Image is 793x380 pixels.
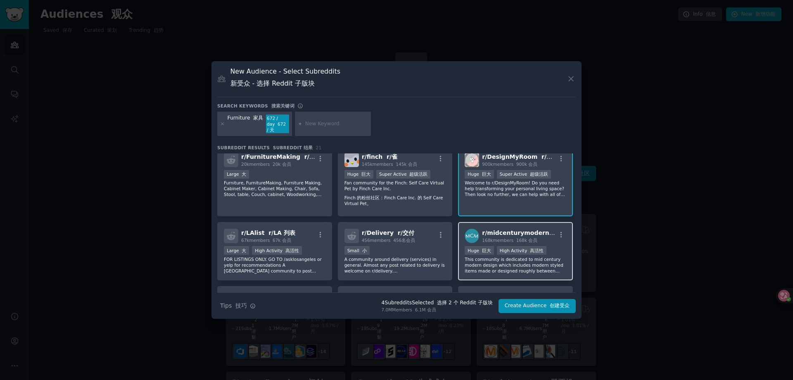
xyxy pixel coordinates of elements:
p: Welcome to r/DesignMyRoom! Do you need help transforming your personal living space? Then look no... [465,180,566,197]
span: r/ Delivery [362,229,414,236]
div: Huge [465,246,494,255]
p: FOR LISTINGS ONLY. GO TO /asklosangeles or yelp for recommendations A [GEOGRAPHIC_DATA] community... [224,256,325,274]
span: Subreddit Results [217,145,313,151]
font: 新受众 - 选择 Reddit 子版块 [230,79,315,87]
font: 高活性 [530,248,544,253]
font: 选择 2 个 Reddit 子版块 [437,300,493,306]
font: 大 [242,172,246,177]
div: Super Active [376,170,430,179]
p: A community around delivery (services) in general. Almost any post related to delivery is welcome... [344,256,446,274]
span: 168k members [482,238,537,243]
font: r/家具制作 [304,153,332,160]
font: 巨大 [482,172,491,177]
span: 67k members [241,238,291,243]
font: 145k 会员 [396,162,417,167]
img: midcenturymodern [465,229,479,243]
span: r/ finch [362,153,397,160]
font: 900k 会员 [516,162,537,167]
p: This community is dedicated to mid century modern design which includes modern styled items made ... [465,256,566,274]
div: Small [344,246,370,255]
font: r/设计我的房间 [541,153,581,160]
span: r/ DesignMyRoom [482,153,581,160]
p: Fan community for the Finch: Self Care Virtual Pet by Finch Care Inc. [344,180,446,210]
img: DesignMyRoom [465,153,479,167]
font: 创建受众 [550,303,570,308]
div: Super Active [497,170,551,179]
div: 672 / day [266,115,289,134]
img: finch [344,153,359,167]
font: 小 [362,248,367,253]
button: Tips 技巧 [217,299,259,313]
p: Furniture, FurnitureMaking, Furniture Making, Cabinet Maker, Cabinet Making, Chair, Sofa, Stool, ... [224,180,325,197]
h3: New Audience - Select Subreddits [230,67,340,91]
font: 超级活跃 [409,172,427,177]
font: 168k 会员 [516,238,537,243]
font: r/交付 [398,229,414,236]
font: 巨大 [482,248,491,253]
font: 巨大 [361,172,370,177]
input: New Keyword [305,120,368,128]
font: 456名会员 [393,238,415,243]
font: 67k 会员 [273,238,291,243]
div: High Activity [252,246,302,255]
font: 6.1M 会员 [415,307,436,312]
font: 家具 [253,115,263,121]
div: 4 Subreddit s Selected [382,299,493,307]
font: 672 / 天 [267,122,286,132]
font: 搜索关键词 [271,103,294,108]
font: 超级活跃 [530,172,548,177]
span: 20k members [241,162,291,167]
font: r/LA 列表 [268,229,295,236]
font: r/雀 [387,153,397,160]
span: r/ midcenturymodern [482,229,587,236]
div: Large [224,170,249,179]
font: 大 [242,248,246,253]
font: 20k 会员 [273,162,291,167]
font: 技巧 [235,302,247,309]
span: 456 members [362,238,415,243]
span: 145k members [362,162,417,167]
span: Tips [220,301,247,310]
span: r/ LAlist [241,229,295,236]
div: 7.0M Members [382,307,493,313]
font: SUBREDDIT 结果 [273,145,313,150]
span: r/ FurnitureMaking [241,153,332,160]
div: High Activity [497,246,546,255]
span: 900k members [482,162,537,167]
h3: Search keywords [217,103,294,109]
span: 21 [316,145,322,150]
div: Huge [344,170,373,179]
div: Huge [465,170,494,179]
font: 高活性 [285,248,299,253]
font: Finch 的粉丝社区：Finch Care Inc. 的 Self Care Virtual Pet。 [344,195,443,206]
div: Furniture [228,115,264,134]
button: Create Audience 创建受众 [499,299,576,313]
div: Large [224,246,249,255]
